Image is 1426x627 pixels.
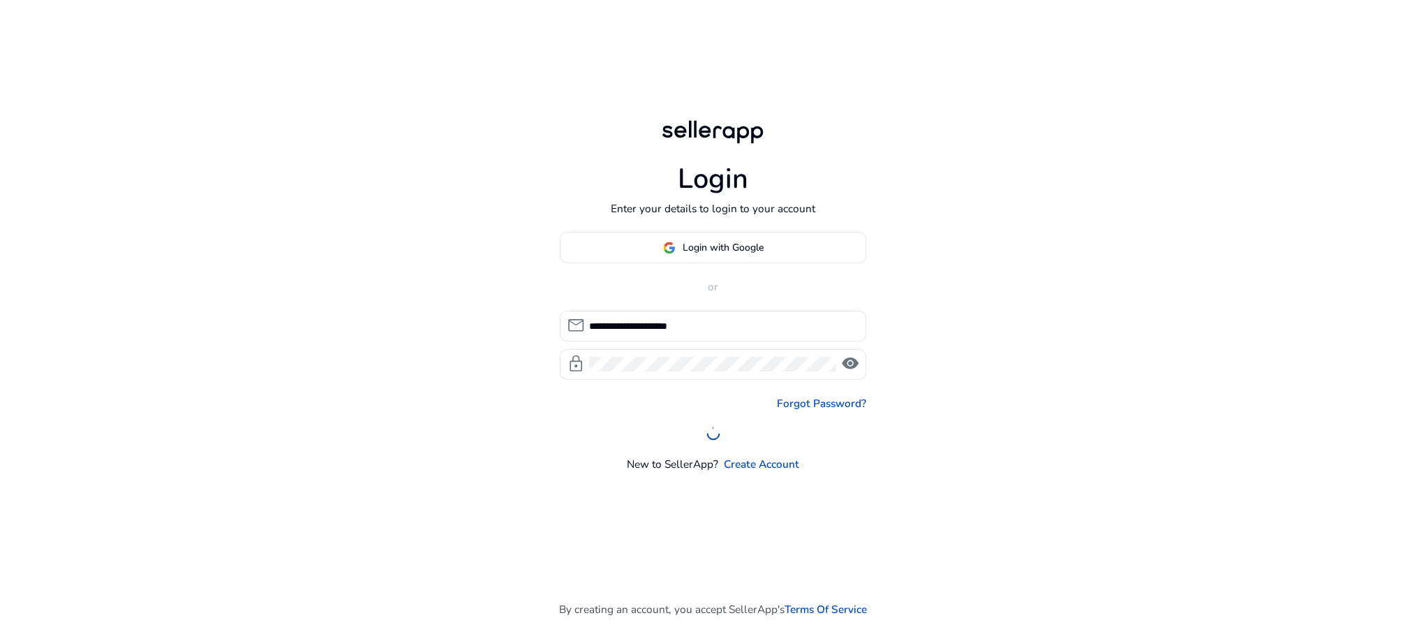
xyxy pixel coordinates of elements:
button: Login with Google [560,232,867,263]
span: lock [567,355,585,373]
img: google-logo.svg [663,242,676,254]
span: visibility [841,355,859,373]
a: Create Account [724,456,799,472]
span: mail [567,316,585,334]
a: Forgot Password? [777,395,866,411]
p: New to SellerApp? [627,456,718,472]
p: or [560,279,867,295]
span: Login with Google [683,240,764,255]
a: Terms Of Service [785,601,867,617]
p: Enter your details to login to your account [611,200,815,216]
h1: Login [678,163,748,196]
